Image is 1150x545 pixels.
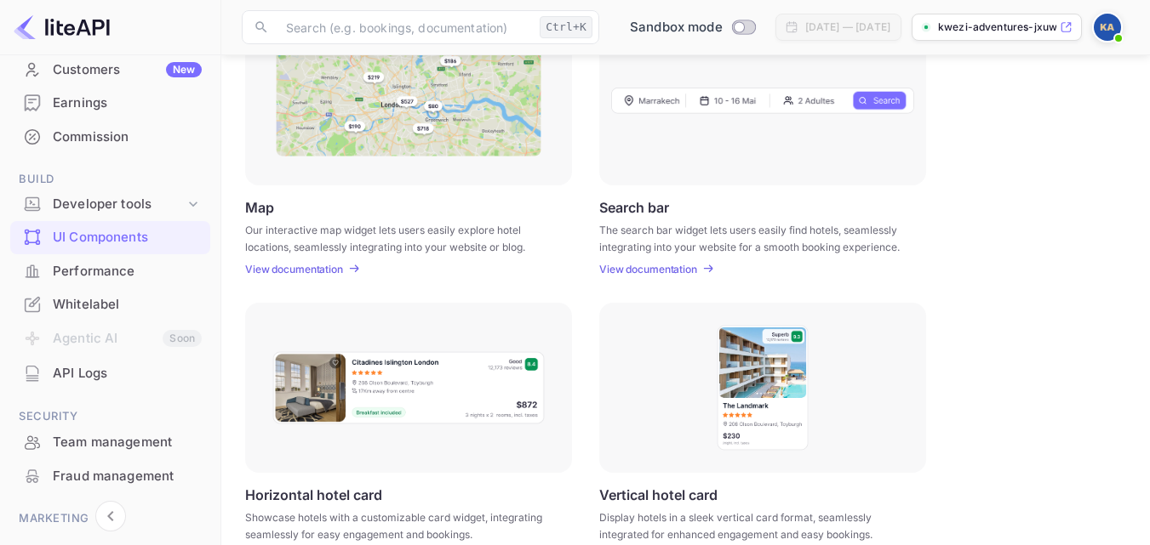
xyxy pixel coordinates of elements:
[53,94,202,113] div: Earnings
[10,54,210,87] div: CustomersNew
[10,288,210,320] a: Whitelabel
[245,222,551,253] p: Our interactive map widget lets users easily explore hotel locations, seamlessly integrating into...
[10,357,210,389] a: API Logs
[10,288,210,321] div: Whitelabel
[10,87,210,120] div: Earnings
[599,509,905,540] p: Display hotels in a sleek vertical card format, seamlessly integrated for enhanced engagement and...
[14,14,110,41] img: LiteAPI logo
[599,199,669,215] p: Search bar
[938,20,1056,35] p: kwezi-adventures-jxuw8...
[245,486,382,502] p: Horizontal hotel card
[599,222,905,253] p: The search bar widget lets users easily find hotels, seamlessly integrating into your website for...
[599,263,697,275] p: View documentation
[276,44,541,156] img: Map Frame
[53,467,202,486] div: Fraud management
[805,20,890,35] div: [DATE] — [DATE]
[10,190,210,219] div: Developer tools
[245,263,343,275] p: View documentation
[10,255,210,287] a: Performance
[53,295,202,315] div: Whitelabel
[245,199,274,215] p: Map
[53,195,185,214] div: Developer tools
[53,364,202,383] div: API Logs
[599,263,702,275] a: View documentation
[10,87,210,118] a: Earnings
[10,221,210,253] a: UI Components
[10,460,210,493] div: Fraud management
[10,407,210,426] span: Security
[10,357,210,390] div: API Logs
[245,509,551,540] p: Showcase hotels with a customizable card widget, integrating seamlessly for easy engagement and b...
[10,170,210,189] span: Build
[630,18,723,37] span: Sandbox mode
[10,426,210,459] div: Team management
[53,128,202,147] div: Commission
[53,262,202,281] div: Performance
[716,324,810,451] img: Vertical hotel card Frame
[53,228,202,247] div: UI Components
[10,121,210,154] div: Commission
[623,18,762,37] div: Switch to Production mode
[10,121,210,152] a: Commission
[599,486,718,502] p: Vertical hotel card
[10,255,210,288] div: Performance
[10,509,210,528] span: Marketing
[10,426,210,457] a: Team management
[611,87,914,114] img: Search Frame
[53,433,202,452] div: Team management
[540,16,592,38] div: Ctrl+K
[10,54,210,85] a: CustomersNew
[95,501,126,531] button: Collapse navigation
[245,263,348,275] a: View documentation
[276,10,533,44] input: Search (e.g. bookings, documentation)
[10,221,210,254] div: UI Components
[166,62,202,77] div: New
[1094,14,1121,41] img: Kwezi Adventures
[10,460,210,491] a: Fraud management
[53,60,202,80] div: Customers
[272,350,546,425] img: Horizontal hotel card Frame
